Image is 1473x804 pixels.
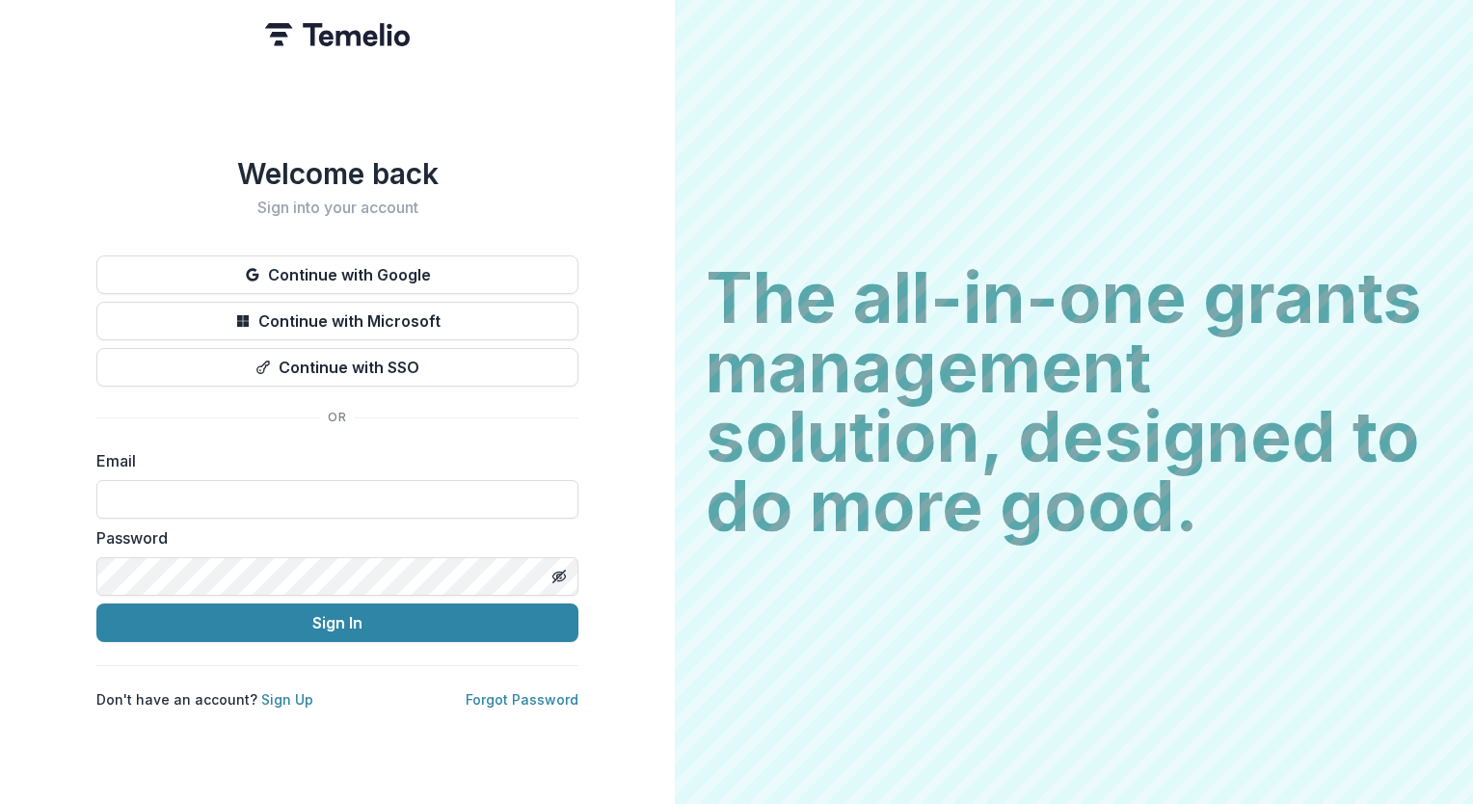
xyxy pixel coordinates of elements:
a: Forgot Password [466,691,578,708]
button: Sign In [96,603,578,642]
button: Continue with SSO [96,348,578,387]
button: Continue with Microsoft [96,302,578,340]
h1: Welcome back [96,156,578,191]
a: Sign Up [261,691,313,708]
label: Password [96,526,567,549]
button: Toggle password visibility [544,561,575,592]
img: Temelio [265,23,410,46]
label: Email [96,449,567,472]
p: Don't have an account? [96,689,313,710]
button: Continue with Google [96,255,578,294]
h2: Sign into your account [96,199,578,217]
